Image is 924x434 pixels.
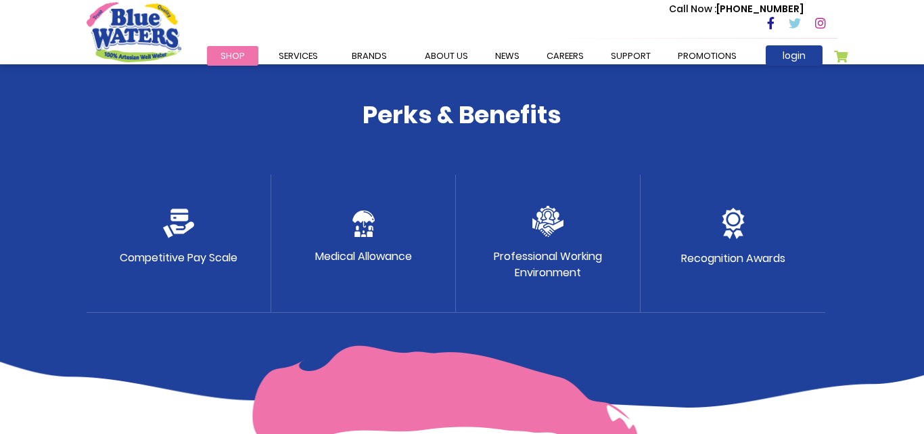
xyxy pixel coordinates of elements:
[681,251,785,267] p: Recognition Awards
[87,2,181,62] a: store logo
[163,209,194,238] img: credit-card.png
[597,46,664,66] a: support
[669,2,804,16] p: [PHONE_NUMBER]
[352,49,387,62] span: Brands
[352,211,375,237] img: protect.png
[221,49,245,62] span: Shop
[669,2,716,16] span: Call Now :
[411,46,482,66] a: about us
[722,208,745,239] img: medal.png
[532,206,563,237] img: team.png
[766,45,823,66] a: login
[494,248,602,281] p: Professional Working Environment
[482,46,533,66] a: News
[279,49,318,62] span: Services
[315,248,412,265] p: Medical Allowance
[664,46,750,66] a: Promotions
[533,46,597,66] a: careers
[87,100,837,129] h4: Perks & Benefits
[120,250,237,266] p: Competitive Pay Scale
